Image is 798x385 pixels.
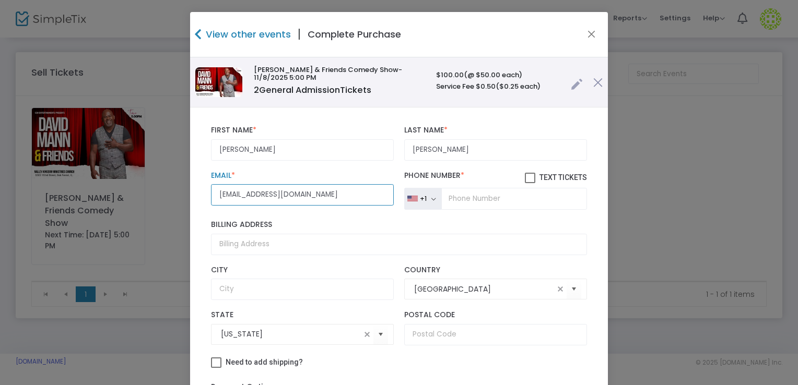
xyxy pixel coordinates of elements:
div: +1 [420,195,427,203]
span: | [291,25,308,44]
span: Text Tickets [539,173,587,182]
button: Select [373,323,388,345]
span: clear [554,283,567,295]
span: General Admission [254,84,371,96]
label: Last Name [404,126,587,135]
input: Email [211,184,394,206]
h4: View other events [203,27,291,41]
span: clear [361,328,373,341]
label: Country [404,266,587,275]
label: State [211,310,394,320]
input: Postal Code [404,324,587,345]
input: City [211,279,394,300]
button: Close [585,28,598,41]
span: 2 [254,84,259,96]
label: City [211,266,394,275]
button: +1 [404,188,441,210]
img: 638931208757002533BOXOFFICEPIC1.jpg [195,67,242,97]
input: Last Name [404,139,587,161]
h6: $100.00 [436,71,560,79]
input: Select Country [414,284,554,295]
input: Phone Number [441,188,587,210]
span: -11/8/2025 5:00 PM [254,65,402,83]
input: First Name [211,139,394,161]
span: ($0.25 each) [496,81,541,91]
input: Select State [221,329,361,340]
img: cross.png [593,78,603,87]
h6: Service Fee $0.50 [436,82,560,91]
span: (@ $50.00 each) [464,70,522,80]
span: Tickets [340,84,371,96]
h4: Complete Purchase [308,27,401,41]
label: Postal Code [404,310,587,320]
input: Billing Address [211,234,587,255]
h6: [PERSON_NAME] & Friends Comedy Show [254,66,426,82]
button: Select [567,279,581,300]
label: Phone Number [404,171,587,184]
span: Need to add shipping? [226,358,303,366]
label: Billing Address [211,220,587,230]
label: Email [211,171,394,181]
label: First Name [211,126,394,135]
